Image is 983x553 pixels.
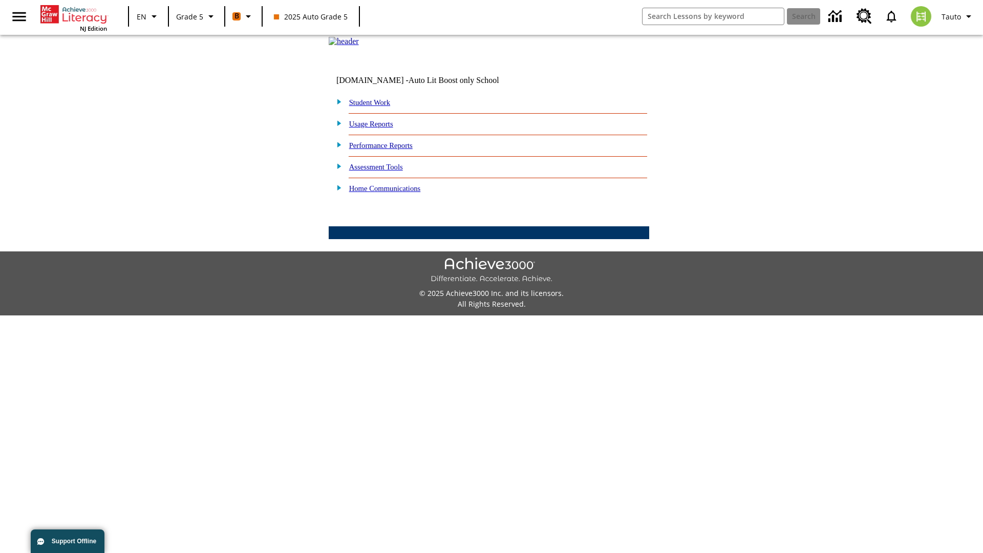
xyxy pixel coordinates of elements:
button: Support Offline [31,529,104,553]
span: Grade 5 [176,11,203,22]
button: Select a new avatar [905,3,937,30]
a: Usage Reports [349,120,393,128]
td: [DOMAIN_NAME] - [336,76,525,85]
a: Notifications [878,3,905,30]
img: header [329,37,359,46]
span: 2025 Auto Grade 5 [274,11,348,22]
button: Boost Class color is orange. Change class color [228,7,259,26]
span: EN [137,11,146,22]
button: Open side menu [4,2,34,32]
button: Language: EN, Select a language [132,7,165,26]
a: Home Communications [349,184,421,193]
img: plus.gif [331,140,342,149]
nobr: Auto Lit Boost only School [409,76,499,84]
span: Support Offline [52,538,96,545]
button: Profile/Settings [937,7,979,26]
img: plus.gif [331,161,342,171]
span: NJ Edition [80,25,107,32]
button: Grade: Grade 5, Select a grade [172,7,221,26]
a: Performance Reports [349,141,413,150]
span: Tauto [942,11,961,22]
a: Student Work [349,98,390,107]
img: plus.gif [331,183,342,192]
img: avatar image [911,6,931,27]
span: B [234,10,239,23]
a: Data Center [822,3,850,31]
div: Home [40,3,107,32]
input: search field [643,8,784,25]
img: plus.gif [331,118,342,127]
img: Achieve3000 Differentiate Accelerate Achieve [431,258,552,284]
img: plus.gif [331,97,342,106]
a: Assessment Tools [349,163,403,171]
a: Resource Center, Will open in new tab [850,3,878,30]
